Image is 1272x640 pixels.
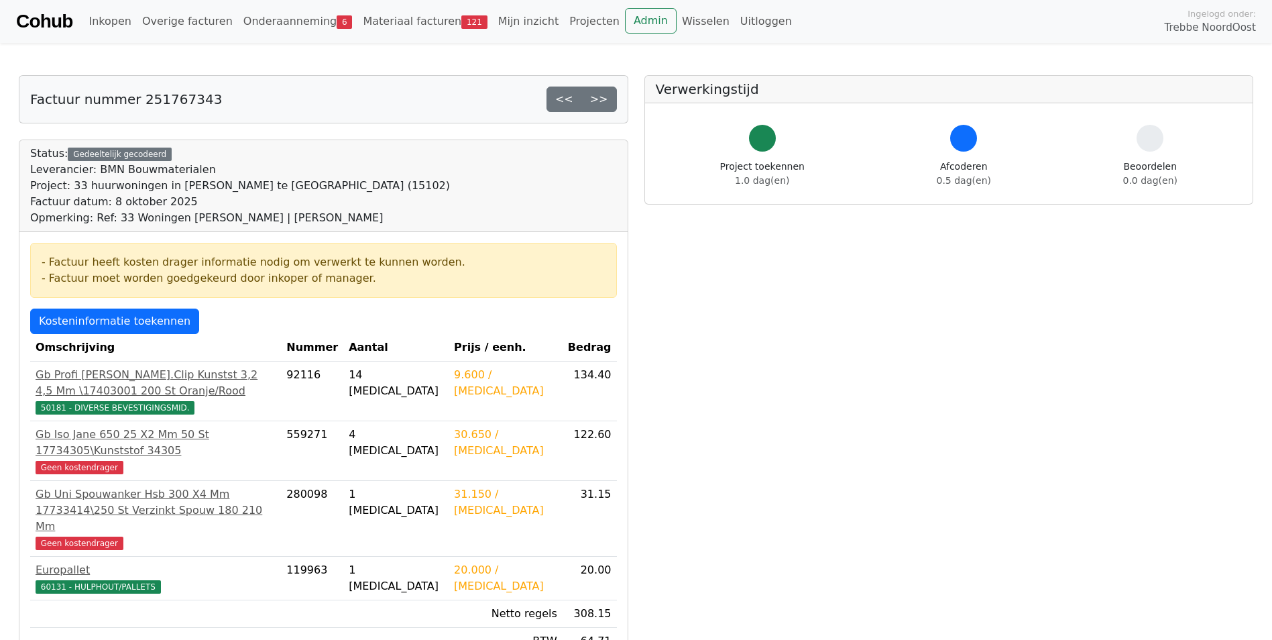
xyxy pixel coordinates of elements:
[30,162,450,178] div: Leverancier: BMN Bouwmaterialen
[30,334,281,362] th: Omschrijving
[42,254,605,270] div: - Factuur heeft kosten drager informatie nodig om verwerkt te kunnen worden.
[36,580,161,594] span: 60131 - HULPHOUT/PALLETS
[720,160,805,188] div: Project toekennen
[581,87,617,112] a: >>
[1165,20,1256,36] span: Trebbe NoordOost
[30,91,222,107] h5: Factuur nummer 251767343
[30,309,199,334] a: Kosteninformatie toekennen
[30,178,450,194] div: Project: 33 huurwoningen in [PERSON_NAME] te [GEOGRAPHIC_DATA] (15102)
[281,481,343,557] td: 280098
[16,5,72,38] a: Cohub
[30,194,450,210] div: Factuur datum: 8 oktober 2025
[449,334,563,362] th: Prijs / eenh.
[83,8,136,35] a: Inkopen
[36,427,276,459] div: Gb Iso Jane 650 25 X2 Mm 50 St 17734305\Kunststof 34305
[281,334,343,362] th: Nummer
[36,367,276,399] div: Gb Profi [PERSON_NAME].Clip Kunstst 3,2 4,5 Mm \17403001 200 St Oranje/Rood
[454,367,557,399] div: 9.600 / [MEDICAL_DATA]
[36,486,276,535] div: Gb Uni Spouwanker Hsb 300 X4 Mm 17733414\250 St Verzinkt Spouw 180 210 Mm
[349,486,443,519] div: 1 [MEDICAL_DATA]
[337,15,352,29] span: 6
[68,148,172,161] div: Gedeeltelijk gecodeerd
[625,8,677,34] a: Admin
[493,8,565,35] a: Mijn inzicht
[563,362,617,421] td: 134.40
[564,8,625,35] a: Projecten
[42,270,605,286] div: - Factuur moet worden goedgekeurd door inkoper of manager.
[454,427,557,459] div: 30.650 / [MEDICAL_DATA]
[349,562,443,594] div: 1 [MEDICAL_DATA]
[563,481,617,557] td: 31.15
[36,562,276,594] a: Europallet60131 - HULPHOUT/PALLETS
[461,15,487,29] span: 121
[36,562,276,578] div: Europallet
[36,401,194,415] span: 50181 - DIVERSE BEVESTIGINGSMID.
[281,362,343,421] td: 92116
[281,557,343,600] td: 119963
[937,160,991,188] div: Afcoderen
[1123,175,1177,186] span: 0.0 dag(en)
[677,8,735,35] a: Wisselen
[281,421,343,481] td: 559271
[563,334,617,362] th: Bedrag
[343,334,449,362] th: Aantal
[349,427,443,459] div: 4 [MEDICAL_DATA]
[1188,7,1256,20] span: Ingelogd onder:
[735,8,797,35] a: Uitloggen
[137,8,238,35] a: Overige facturen
[1123,160,1177,188] div: Beoordelen
[36,461,123,474] span: Geen kostendrager
[563,600,617,628] td: 308.15
[937,175,991,186] span: 0.5 dag(en)
[454,486,557,519] div: 31.150 / [MEDICAL_DATA]
[563,557,617,600] td: 20.00
[349,367,443,399] div: 14 [MEDICAL_DATA]
[454,562,557,594] div: 20.000 / [MEDICAL_DATA]
[563,421,617,481] td: 122.60
[30,210,450,226] div: Opmerking: Ref: 33 Woningen [PERSON_NAME] | [PERSON_NAME]
[36,486,276,551] a: Gb Uni Spouwanker Hsb 300 X4 Mm 17733414\250 St Verzinkt Spouw 180 210 MmGeen kostendrager
[656,81,1242,97] h5: Verwerkingstijd
[449,600,563,628] td: Netto regels
[546,87,582,112] a: <<
[36,537,123,550] span: Geen kostendrager
[238,8,358,35] a: Onderaanneming6
[36,427,276,475] a: Gb Iso Jane 650 25 X2 Mm 50 St 17734305\Kunststof 34305Geen kostendrager
[357,8,492,35] a: Materiaal facturen121
[30,146,450,226] div: Status:
[36,367,276,415] a: Gb Profi [PERSON_NAME].Clip Kunstst 3,2 4,5 Mm \17403001 200 St Oranje/Rood50181 - DIVERSE BEVEST...
[735,175,789,186] span: 1.0 dag(en)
